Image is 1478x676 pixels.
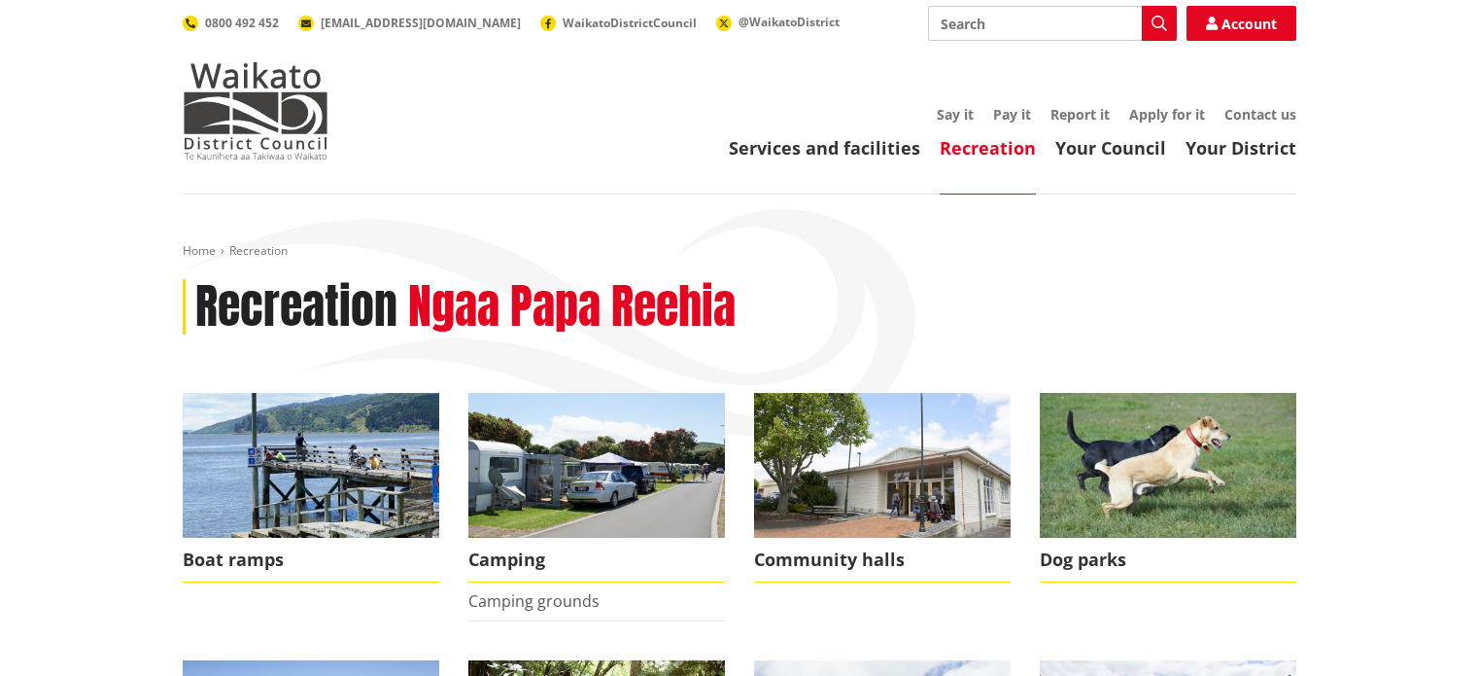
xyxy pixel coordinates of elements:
[468,590,600,612] a: Camping grounds
[468,393,725,583] a: camping-ground-v2 Camping
[183,242,216,259] a: Home
[1224,105,1296,124] a: Contact us
[754,393,1011,538] img: Ngaruawahia Memorial Hall
[1040,393,1296,583] a: Find your local dog park Dog parks
[1129,105,1205,124] a: Apply for it
[205,15,279,31] span: 0800 492 452
[468,393,725,538] img: camping-ground-v2
[1040,538,1296,583] span: Dog parks
[183,243,1296,260] nav: breadcrumb
[563,15,697,31] span: WaikatoDistrictCouncil
[298,15,521,31] a: [EMAIL_ADDRESS][DOMAIN_NAME]
[183,62,328,160] img: Waikato District Council - Te Kaunihera aa Takiwaa o Waikato
[1186,6,1296,41] a: Account
[195,279,397,336] h1: Recreation
[408,279,736,336] h2: Ngaa Papa Reehia
[937,105,974,124] a: Say it
[928,6,1177,41] input: Search input
[183,393,439,583] a: Port Waikato council maintained boat ramp Boat ramps
[1186,136,1296,160] a: Your District
[1050,105,1110,124] a: Report it
[716,14,840,30] a: @WaikatoDistrict
[993,105,1031,124] a: Pay it
[1055,136,1166,160] a: Your Council
[754,538,1011,583] span: Community halls
[729,136,920,160] a: Services and facilities
[183,15,279,31] a: 0800 492 452
[468,538,725,583] span: Camping
[321,15,521,31] span: [EMAIL_ADDRESS][DOMAIN_NAME]
[540,15,697,31] a: WaikatoDistrictCouncil
[229,242,288,259] span: Recreation
[183,538,439,583] span: Boat ramps
[1040,393,1296,538] img: Find your local dog park
[754,393,1011,583] a: Ngaruawahia Memorial Hall Community halls
[739,14,840,30] span: @WaikatoDistrict
[183,393,439,538] img: Port Waikato boat ramp
[940,136,1036,160] a: Recreation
